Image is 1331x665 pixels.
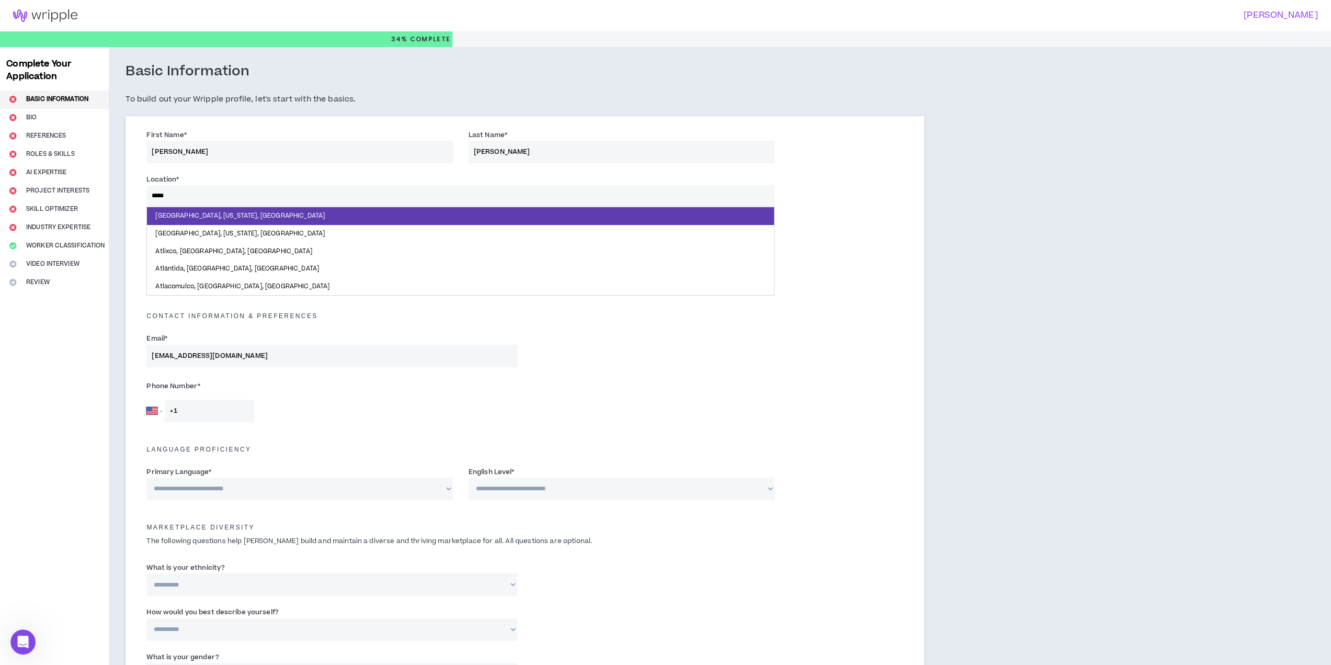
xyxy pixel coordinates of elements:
[147,260,774,278] div: Atlántida, [GEOGRAPHIC_DATA], [GEOGRAPHIC_DATA]
[147,225,774,243] div: [GEOGRAPHIC_DATA], [US_STATE], [GEOGRAPHIC_DATA]
[147,278,774,296] div: Atlacomulco, [GEOGRAPHIC_DATA], [GEOGRAPHIC_DATA]
[469,127,507,143] label: Last Name
[146,378,517,395] label: Phone Number
[659,10,1318,20] h3: [PERSON_NAME]
[147,207,774,225] div: [GEOGRAPHIC_DATA], [US_STATE], [GEOGRAPHIC_DATA]
[139,524,911,531] h5: Marketplace Diversity
[146,171,179,188] label: Location
[469,141,775,163] input: Last Name
[146,345,517,367] input: Enter Email
[126,93,924,106] h5: To build out your Wripple profile, let's start with the basics.
[146,559,225,576] label: What is your ethnicity?
[146,464,211,480] label: Primary Language
[139,312,911,320] h5: Contact Information & preferences
[469,464,515,480] label: English Level
[2,58,107,83] h3: Complete Your Application
[146,127,186,143] label: First Name
[146,330,167,347] label: Email
[10,629,36,655] iframe: Intercom live chat
[146,141,452,163] input: First Name
[139,536,911,546] p: The following questions help [PERSON_NAME] build and maintain a diverse and thriving marketplace ...
[126,63,249,81] h3: Basic Information
[407,35,450,44] span: Complete
[391,31,450,47] p: 34%
[146,604,278,621] label: How would you best describe yourself?
[139,446,911,453] h5: Language Proficiency
[147,243,774,261] div: Atlixco, [GEOGRAPHIC_DATA], [GEOGRAPHIC_DATA]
